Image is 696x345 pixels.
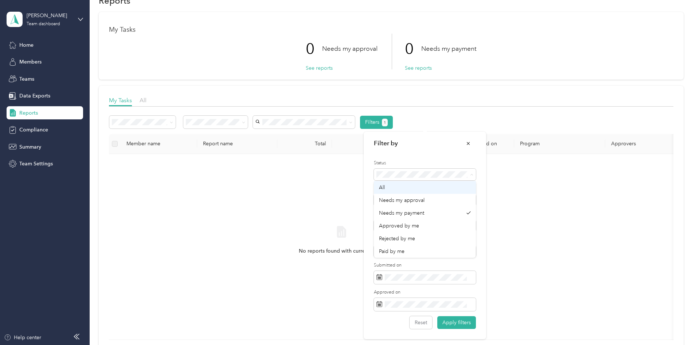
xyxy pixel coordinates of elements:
button: Apply filters [437,316,476,329]
button: Reset [410,316,432,329]
span: Needs my approval [379,197,425,203]
span: Members [19,58,42,66]
iframe: Everlance-gr Chat Button Frame [655,304,696,345]
span: No reports found with current filters [299,247,384,255]
span: Compliance [19,126,48,134]
strong: title [374,139,398,148]
div: Total [283,141,326,147]
label: Submitted on [374,262,476,269]
span: Reports [19,109,38,117]
span: Summary [19,143,41,151]
th: Approvers [605,134,678,154]
p: 0 [306,34,322,64]
span: Needs my payment [379,210,424,216]
span: Rejected by me [379,235,415,242]
th: Submitted on [460,134,514,154]
span: 1 [384,119,386,126]
button: Help center [4,334,41,341]
p: Needs my approval [322,44,378,53]
div: Member name [126,141,191,147]
button: See reports [405,64,432,72]
span: Teams [19,75,34,83]
button: Filters1 [360,116,393,129]
label: Approved on [374,289,476,296]
span: Paid by me [379,248,404,254]
th: Report name [197,134,277,154]
button: 1 [382,119,388,126]
h1: My Tasks [109,26,673,34]
div: Miles [338,141,381,147]
th: Member name [121,134,197,154]
span: All [140,97,146,104]
span: My Tasks [109,97,132,104]
span: Team Settings [19,160,53,168]
span: Data Exports [19,92,50,100]
span: Approved by me [379,223,419,229]
button: See reports [306,64,333,72]
span: Home [19,41,34,49]
p: Needs my payment [421,44,476,53]
div: [PERSON_NAME] [27,12,72,19]
p: 0 [405,34,421,64]
th: Program [514,134,605,154]
div: Team dashboard [27,22,60,26]
label: Status [374,160,476,166]
span: All [379,184,385,191]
